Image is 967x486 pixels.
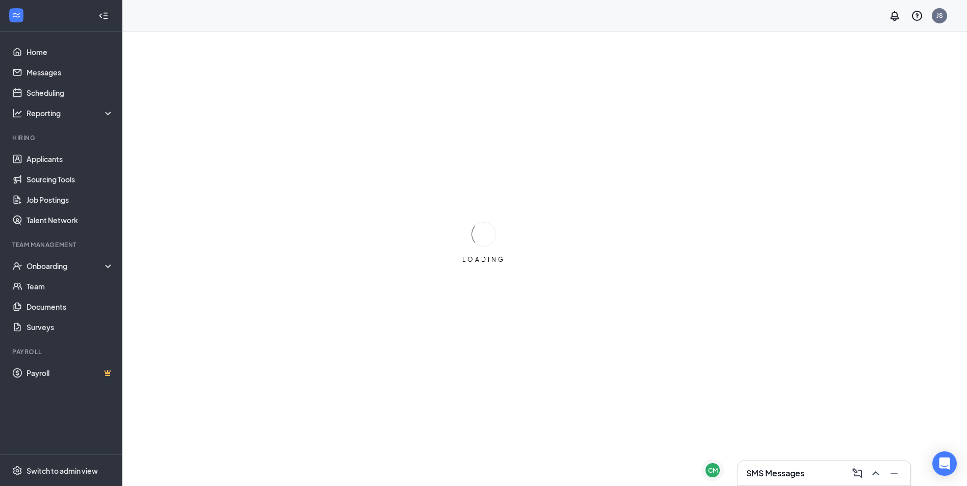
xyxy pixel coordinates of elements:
[27,276,114,296] a: Team
[27,169,114,190] a: Sourcing Tools
[458,255,509,264] div: LOADING
[27,466,98,476] div: Switch to admin view
[12,240,112,249] div: Team Management
[851,467,864,479] svg: ComposeMessage
[886,465,902,481] button: Minimize
[27,317,114,337] a: Surveys
[708,466,718,475] div: CM
[27,363,114,383] a: PayrollCrown
[911,10,923,22] svg: QuestionInfo
[27,149,114,169] a: Applicants
[12,108,22,118] svg: Analysis
[27,62,114,83] a: Messages
[27,190,114,210] a: Job Postings
[888,10,901,22] svg: Notifications
[12,466,22,476] svg: Settings
[98,11,109,21] svg: Collapse
[27,108,114,118] div: Reporting
[870,467,882,479] svg: ChevronUp
[12,133,112,142] div: Hiring
[12,261,22,271] svg: UserCheck
[932,451,957,476] div: Open Intercom Messenger
[936,11,943,20] div: JS
[12,347,112,356] div: Payroll
[746,468,804,479] h3: SMS Messages
[849,465,866,481] button: ComposeMessage
[11,10,21,20] svg: WorkstreamLogo
[27,210,114,230] a: Talent Network
[888,467,900,479] svg: Minimize
[27,296,114,317] a: Documents
[27,261,105,271] div: Onboarding
[27,83,114,103] a: Scheduling
[868,465,884,481] button: ChevronUp
[27,42,114,62] a: Home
